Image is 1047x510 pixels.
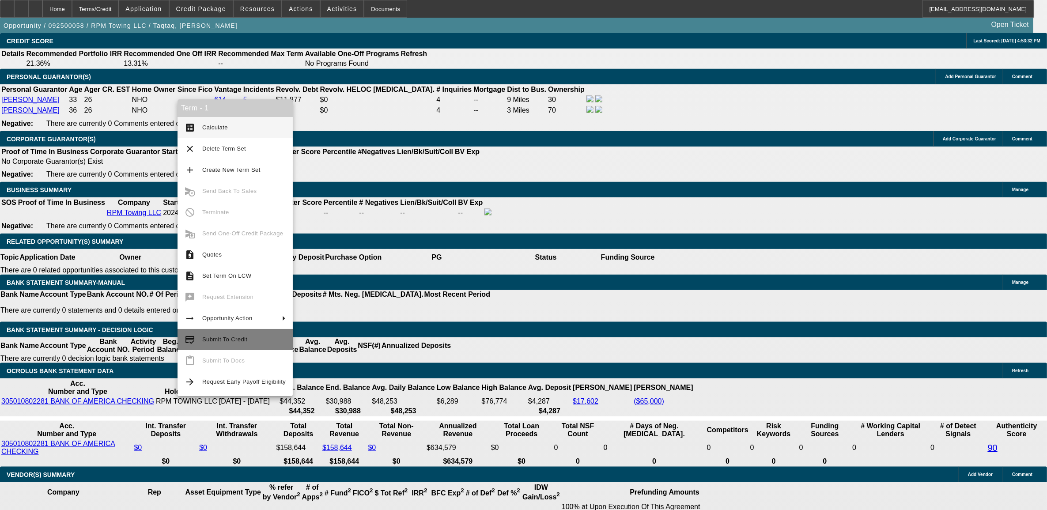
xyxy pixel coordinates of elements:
td: NHO [132,106,197,115]
th: Most Recent Period [424,290,491,299]
span: OCROLUS BANK STATEMENT DATA [7,367,113,374]
span: Request Early Payoff Eligibility [202,378,286,385]
a: 305010802281 BANK OF AMERICA CHECKING [1,397,154,405]
span: Credit Package [176,5,226,12]
td: $158,644 [276,439,321,456]
button: Activities [321,0,364,17]
th: Details [1,49,25,58]
td: $76,774 [481,397,527,406]
th: 0 [554,457,602,466]
td: 0 [603,439,706,456]
td: -- [218,59,304,68]
span: Set Term On LCW [202,272,251,279]
th: Total Revenue [322,422,367,438]
td: 0 [930,439,986,456]
th: Beg. Balance [156,337,184,354]
b: # Negatives [359,199,398,206]
th: Status [491,249,601,266]
span: Comment [1012,74,1032,79]
th: Application Date [19,249,76,266]
th: Owner [76,249,185,266]
th: Security Deposit [268,249,325,266]
a: 614 [214,96,226,103]
b: Ownership [548,86,585,93]
td: 4 [436,95,472,105]
a: [PERSON_NAME] [1,106,60,114]
b: Age [69,86,82,93]
span: Calculate [202,124,228,131]
img: facebook-icon.png [586,95,593,102]
td: 3 Miles [506,106,547,115]
b: FICO [353,489,373,497]
b: Percentile [322,148,356,155]
td: -- [457,208,483,218]
b: Dist to Bus. [507,86,546,93]
th: Int. Transfer Withdrawals [199,422,275,438]
b: Prefunding Amounts [630,488,699,496]
th: 0 [603,457,706,466]
th: Beg. Balance [279,379,324,396]
img: linkedin-icon.png [595,106,602,113]
th: Sum of the Total NSF Count and Total Overdraft Fee Count from Ocrolus [554,422,602,438]
span: RELATED OPPORTUNITY(S) SUMMARY [7,238,123,245]
th: $4,287 [528,407,571,416]
mat-icon: add [185,165,195,175]
span: Quotes [202,251,222,258]
a: 5 [243,96,247,103]
span: CORPORATE GUARANTOR(S) [7,136,96,143]
td: $0 [320,95,435,105]
th: # Working Capital Lenders [852,422,929,438]
span: PERSONAL GUARANTOR(S) [7,73,91,80]
td: 0 [554,439,602,456]
span: VENDOR(S) SUMMARY [7,471,75,478]
a: [PERSON_NAME] [1,96,60,103]
div: -- [359,209,398,217]
div: -- [324,209,357,217]
td: -- [473,106,506,115]
td: -- [400,208,457,218]
td: 0 [707,439,749,456]
div: $634,579 [427,444,489,452]
sup: 2 [424,487,427,494]
mat-icon: description [185,271,195,281]
td: 0 [750,439,798,456]
b: IRR [412,489,427,497]
th: Recommended One Off IRR [123,49,217,58]
th: $0 [491,457,553,466]
td: $11,877 [276,95,319,105]
th: Proof of Time In Business [18,198,106,207]
b: Negative: [1,120,33,127]
th: Avg. Deposits [327,337,358,354]
b: BFC Exp [431,489,464,497]
a: -- [198,96,203,103]
span: Opportunity / 092500058 / RPM Towing LLC / Taqtaq, [PERSON_NAME] [4,22,238,29]
b: Corporate Guarantor [90,148,160,155]
b: Company [118,199,150,206]
td: 33 [68,95,83,105]
a: 305010802281 BANK OF AMERICA CHECKING [1,440,115,455]
span: CREDIT SCORE [7,38,53,45]
b: Asset Equipment Type [185,488,261,496]
b: # Fund [325,489,351,497]
th: Refresh [401,49,428,58]
th: Bank Account NO. [87,290,149,299]
th: [PERSON_NAME] [633,379,693,396]
th: [PERSON_NAME] [572,379,632,396]
span: There are currently 0 Comments entered on this opportunity [46,222,234,230]
th: $44,352 [279,407,324,416]
td: 13.31% [123,59,217,68]
th: $634,579 [426,457,490,466]
td: 30 [548,95,585,105]
th: Proof of Time In Business [1,147,89,156]
span: Opportunity Action [202,315,253,321]
b: Negative: [1,170,33,178]
span: Comment [1012,472,1032,477]
th: Annualized Deposits [381,337,451,354]
a: $0 [199,444,207,451]
th: Purchase Option [325,249,382,266]
th: # Of Periods [149,290,192,299]
th: $0 [133,457,198,466]
td: $0 [491,439,553,456]
td: -- [473,95,506,105]
b: Lien/Bk/Suit/Coll [397,148,453,155]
